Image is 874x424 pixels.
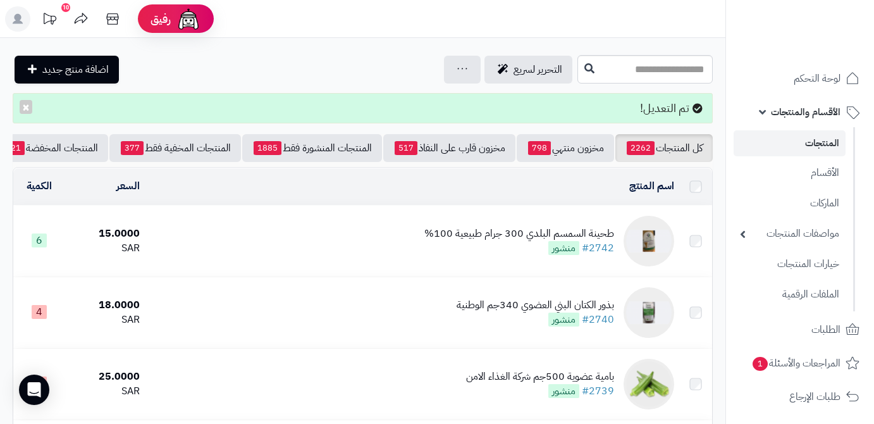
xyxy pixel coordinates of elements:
div: تم التعديل! [13,93,713,123]
span: منشور [548,241,579,255]
div: طحينة السمسم البلدي 300 جرام طبيعية 100% [424,227,614,241]
a: السعر [116,178,140,194]
img: بذور الكتان البني العضوي 340جم الوطنية [624,287,674,338]
a: الماركات [734,190,846,217]
a: اضافة منتج جديد [15,56,119,84]
span: الأقسام والمنتجات [771,103,840,121]
a: الملفات الرقمية [734,281,846,308]
span: منشور [548,313,579,327]
span: 517 [395,141,417,155]
div: SAR [70,313,139,327]
div: 18.0000 [70,298,139,313]
a: المراجعات والأسئلة1 [734,348,866,378]
a: كل المنتجات2262 [615,134,713,162]
a: لوحة التحكم [734,63,866,94]
span: 377 [121,141,144,155]
a: الطلبات [734,315,866,345]
a: المنتجات المنشورة فقط1885 [242,134,382,162]
a: تحديثات المنصة [34,6,65,35]
span: 1 [753,357,768,371]
span: منشور [548,384,579,398]
a: #2740 [582,312,614,327]
span: 2262 [627,141,655,155]
span: المراجعات والأسئلة [751,354,840,372]
div: 10 [61,3,70,12]
span: 798 [528,141,551,155]
span: طلبات الإرجاع [789,388,840,406]
img: ai-face.png [176,6,201,32]
img: logo-2.png [788,34,862,60]
div: بامية عضوية 500جم شركة الغذاء الامن [466,370,614,384]
span: 21 [7,141,25,155]
img: طحينة السمسم البلدي 300 جرام طبيعية 100% [624,216,674,266]
a: الأقسام [734,159,846,187]
a: التحرير لسريع [484,56,572,84]
div: 25.0000 [70,370,139,384]
span: 6 [32,234,47,247]
span: التحرير لسريع [514,62,562,77]
span: لوحة التحكم [794,70,840,87]
a: مخزون منتهي798 [517,134,614,162]
div: 15.0000 [70,227,139,241]
a: طلبات الإرجاع [734,382,866,412]
div: SAR [70,384,139,399]
a: مواصفات المنتجات [734,220,846,247]
span: الطلبات [811,321,840,339]
a: اسم المنتج [629,178,674,194]
div: SAR [70,241,139,256]
div: بذور الكتان البني العضوي 340جم الوطنية [457,298,614,313]
a: #2742 [582,240,614,256]
span: 4 [32,305,47,319]
a: خيارات المنتجات [734,251,846,278]
span: رفيق [151,11,171,27]
span: اضافة منتج جديد [42,62,109,77]
a: الكمية [27,178,52,194]
a: المنتجات [734,130,846,156]
span: 1885 [254,141,281,155]
img: بامية عضوية 500جم شركة الغذاء الامن [624,359,674,409]
a: المنتجات المخفية فقط377 [109,134,241,162]
a: مخزون قارب على النفاذ517 [383,134,515,162]
div: Open Intercom Messenger [19,375,49,405]
a: #2739 [582,383,614,399]
button: × [20,100,32,114]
